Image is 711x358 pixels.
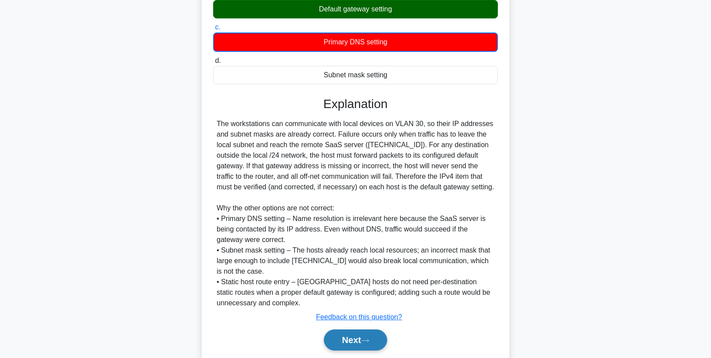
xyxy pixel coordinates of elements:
span: d. [215,57,221,64]
h3: Explanation [218,97,493,112]
a: Feedback on this question? [316,313,402,321]
div: Primary DNS setting [213,33,498,52]
div: Subnet mask setting [213,66,498,84]
button: Next [324,329,387,351]
div: The workstations can communicate with local devices on VLAN 30, so their IP addresses and subnet ... [217,119,494,308]
span: c. [215,23,220,31]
